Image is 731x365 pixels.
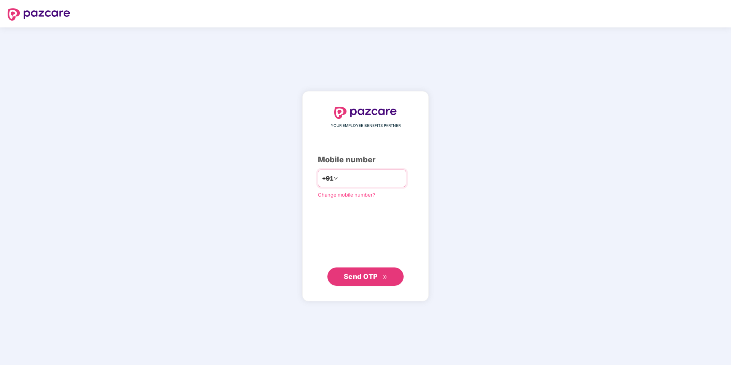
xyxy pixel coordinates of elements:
[327,267,404,286] button: Send OTPdouble-right
[331,123,401,129] span: YOUR EMPLOYEE BENEFITS PARTNER
[383,275,388,280] span: double-right
[333,176,338,181] span: down
[334,107,397,119] img: logo
[318,154,413,166] div: Mobile number
[344,272,378,280] span: Send OTP
[8,8,70,21] img: logo
[318,192,375,198] a: Change mobile number?
[322,174,333,183] span: +91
